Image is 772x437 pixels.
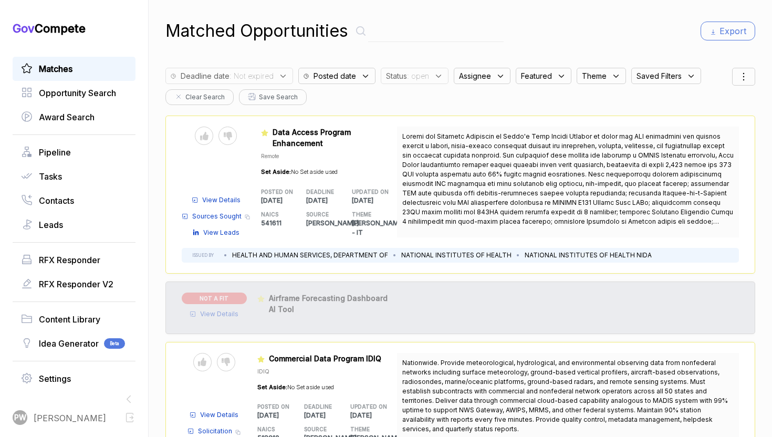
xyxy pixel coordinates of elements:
p: [DATE] [261,196,307,205]
h5: THEME [352,211,381,218]
p: [DATE] [352,196,398,205]
span: Gov [13,22,35,35]
span: Posted date [314,70,356,81]
span: NOT A FIT [182,293,247,304]
h5: NAICS [261,211,290,218]
h5: POSTED ON [261,188,290,196]
span: View Details [202,195,241,205]
span: Leads [39,218,63,231]
button: Save Search [239,89,307,105]
span: Data Access Program Enhancement [273,128,351,148]
span: No Set aside used [291,168,338,175]
p: [DATE] [350,411,397,420]
p: [DATE] [257,411,304,420]
a: Sources Sought [182,212,242,221]
button: Clear Search [165,89,234,105]
p: 541611 [261,218,307,228]
span: Remote [261,153,279,159]
span: Status [386,70,407,81]
h5: THEME [350,425,380,433]
span: Theme [582,70,607,81]
li: NATIONAL INSTITUTES OF HEALTH [401,251,512,260]
span: IDIQ [257,368,269,374]
h5: SOURCE [306,211,335,218]
h1: Matched Opportunities [165,18,348,44]
span: View Leads [203,228,239,237]
span: Pipeline [39,146,71,159]
span: Beta [104,338,125,349]
span: Tasks [39,170,62,183]
a: Opportunity Search [21,87,127,99]
a: Contacts [21,194,127,207]
span: RFX Responder [39,254,100,266]
h5: UPDATED ON [352,188,381,196]
a: Solicitation [187,426,232,436]
span: Assignee [459,70,491,81]
a: Settings [21,372,127,385]
span: Contacts [39,194,74,207]
p: [PERSON_NAME] - IT [352,218,398,237]
span: Idea Generator [39,337,99,350]
span: Matches [39,63,72,75]
a: Matches [21,63,127,75]
button: Export [701,22,755,40]
span: Content Library [39,313,100,326]
span: View Details [200,410,238,420]
p: [DATE] [306,196,352,205]
span: Featured [521,70,552,81]
h5: SOURCE [304,425,334,433]
span: Set Aside: [257,383,287,391]
a: RFX Responder V2 [21,278,127,290]
span: Sources Sought [192,212,242,221]
h5: DEADLINE [306,188,335,196]
span: Solicitation [198,426,232,436]
span: Settings [39,372,71,385]
span: : Not expired [229,70,274,81]
span: Nationwide. Provide meteorological, hydrological, and environmental observing data from nonfedera... [402,359,728,433]
a: RFX Responder [21,254,127,266]
a: Leads [21,218,127,231]
span: Award Search [39,111,95,123]
p: [DATE] [304,411,351,420]
span: Deadline date [181,70,229,81]
span: Opportunity Search [39,87,116,99]
a: Award Search [21,111,127,123]
a: Content Library [21,313,127,326]
span: [PERSON_NAME] [34,412,106,424]
span: Clear Search [185,92,225,102]
span: Saved Filters [637,70,682,81]
h5: NAICS [257,425,287,433]
h5: ISSUED BY [192,252,214,258]
a: Idea GeneratorBeta [21,337,127,350]
h5: UPDATED ON [350,403,380,411]
span: Set Aside: [261,168,291,175]
span: View Details [200,309,238,319]
span: Save Search [259,92,298,102]
span: RFX Responder V2 [39,278,113,290]
span: Airframe Forecasting Dashboard AI Tool [269,294,388,314]
span: Commercial Data Program IDIQ [269,354,381,363]
span: No Set aside used [287,383,334,391]
p: [PERSON_NAME] [306,218,352,228]
li: HEALTH AND HUMAN SERVICES, DEPARTMENT OF [232,251,388,260]
h1: Compete [13,21,135,36]
span: : open [407,70,429,81]
li: NATIONAL INSTITUTES OF HEALTH NIDA [525,251,652,260]
span: Loremi dol Sitametc Adipiscin el Seddo'e Temp Incidi Utlabor et dolor mag ALI enimadmini ven quis... [402,132,734,235]
a: Pipeline [21,146,127,159]
a: Tasks [21,170,127,183]
span: PW [14,412,26,423]
h5: DEADLINE [304,403,334,411]
h5: POSTED ON [257,403,287,411]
